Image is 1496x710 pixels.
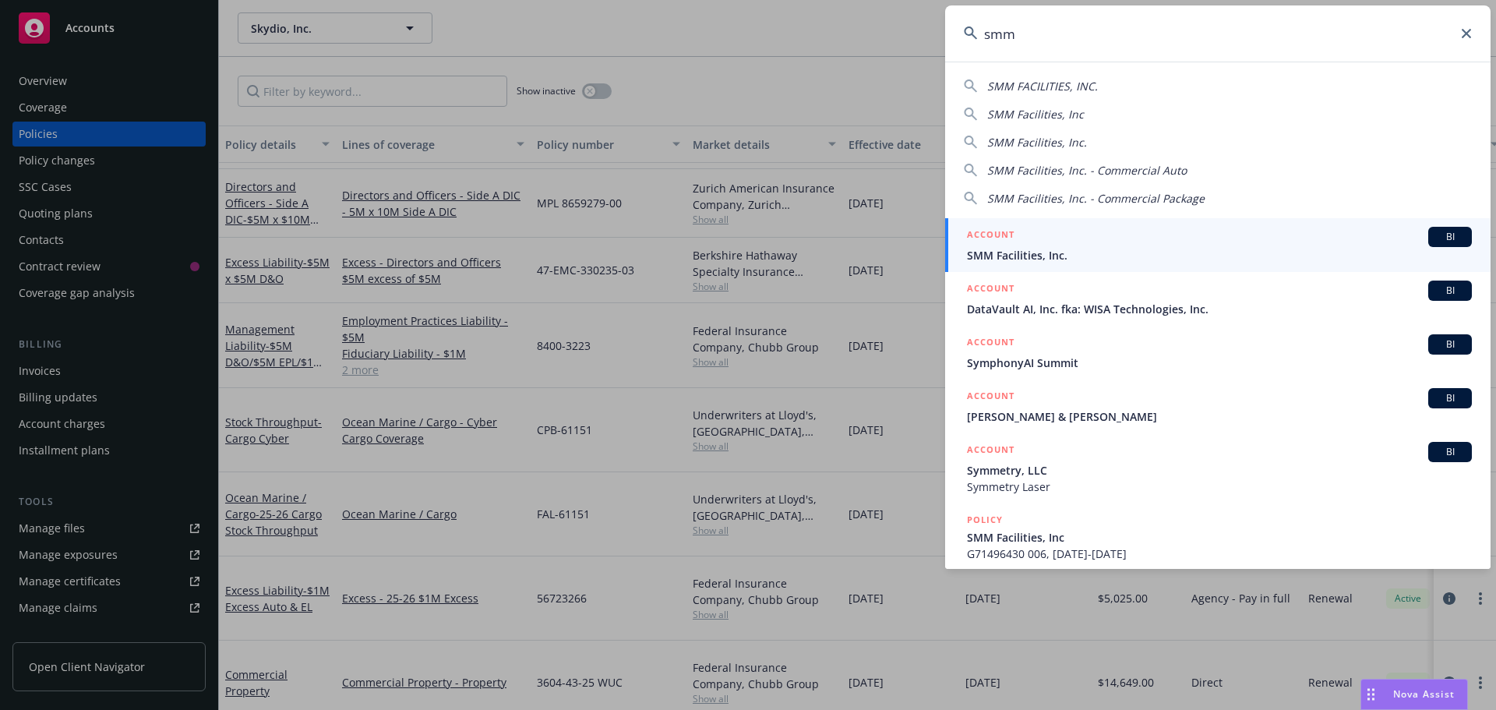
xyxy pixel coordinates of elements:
[967,529,1472,546] span: SMM Facilities, Inc
[967,247,1472,263] span: SMM Facilities, Inc.
[1434,284,1466,298] span: BI
[987,163,1187,178] span: SMM Facilities, Inc. - Commercial Auto
[945,433,1491,503] a: ACCOUNTBISymmetry, LLCSymmetry Laser
[1361,680,1381,709] div: Drag to move
[967,388,1014,407] h5: ACCOUNT
[945,503,1491,570] a: POLICYSMM Facilities, IncG71496430 006, [DATE]-[DATE]
[967,442,1014,461] h5: ACCOUNT
[1434,391,1466,405] span: BI
[967,479,1472,495] span: Symmetry Laser
[967,281,1014,299] h5: ACCOUNT
[967,355,1472,371] span: SymphonyAI Summit
[1434,337,1466,351] span: BI
[1434,445,1466,459] span: BI
[945,272,1491,326] a: ACCOUNTBIDataVault AI, Inc. fka: WISA Technologies, Inc.
[1434,230,1466,244] span: BI
[967,227,1014,245] h5: ACCOUNT
[945,218,1491,272] a: ACCOUNTBISMM Facilities, Inc.
[945,326,1491,380] a: ACCOUNTBISymphonyAI Summit
[1393,687,1455,701] span: Nova Assist
[945,5,1491,62] input: Search...
[967,408,1472,425] span: [PERSON_NAME] & [PERSON_NAME]
[967,462,1472,479] span: Symmetry, LLC
[967,546,1472,562] span: G71496430 006, [DATE]-[DATE]
[987,135,1087,150] span: SMM Facilities, Inc.
[945,380,1491,433] a: ACCOUNTBI[PERSON_NAME] & [PERSON_NAME]
[967,301,1472,317] span: DataVault AI, Inc. fka: WISA Technologies, Inc.
[1360,679,1468,710] button: Nova Assist
[987,191,1205,206] span: SMM Facilities, Inc. - Commercial Package
[967,334,1014,353] h5: ACCOUNT
[967,512,1003,528] h5: POLICY
[987,79,1098,94] span: SMM FACILITIES, INC.
[987,107,1084,122] span: SMM Facilities, Inc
